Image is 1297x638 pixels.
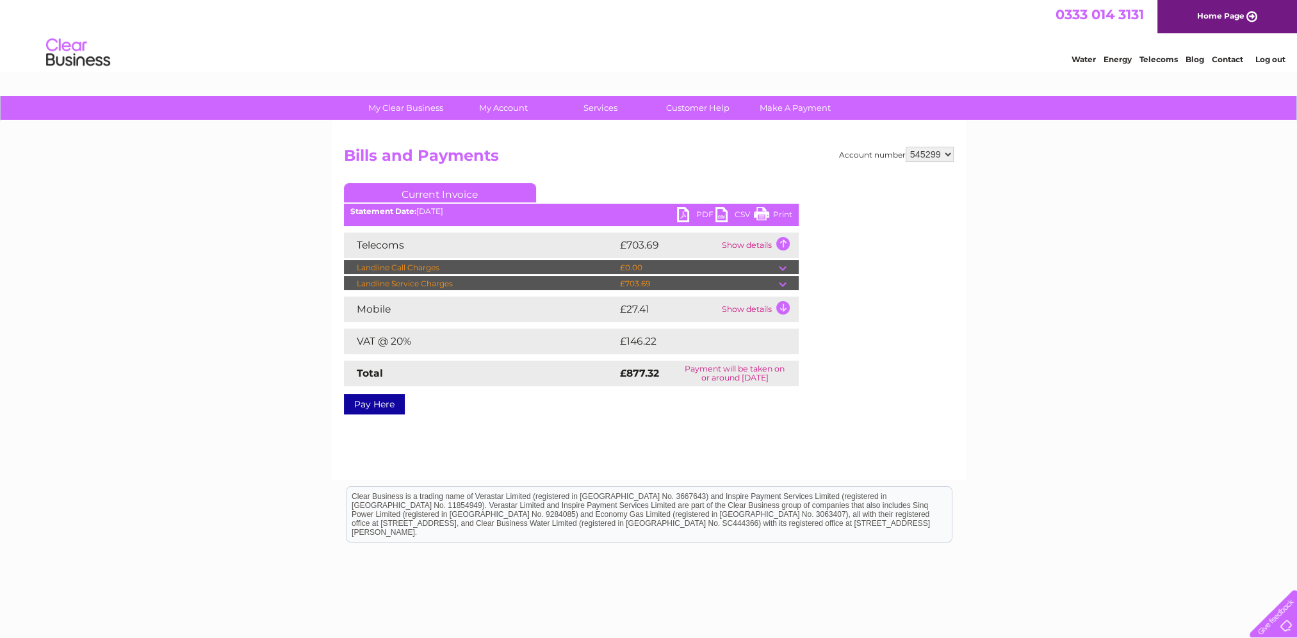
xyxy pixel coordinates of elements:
td: Payment will be taken on or around [DATE] [671,361,799,386]
td: £703.69 [617,276,779,291]
td: Mobile [344,297,617,322]
td: Landline Call Charges [344,260,617,275]
b: Statement Date: [350,206,416,216]
strong: Total [357,367,383,379]
td: Show details [719,297,799,322]
a: Make A Payment [742,96,848,120]
a: CSV [715,207,754,225]
td: Telecoms [344,233,617,258]
div: Account number [839,147,954,162]
td: Landline Service Charges [344,276,617,291]
td: £703.69 [617,233,719,258]
a: Print [754,207,792,225]
a: Energy [1104,54,1132,64]
a: Pay Here [344,394,405,414]
a: Blog [1186,54,1204,64]
a: Current Invoice [344,183,536,202]
a: My Clear Business [353,96,459,120]
td: Show details [719,233,799,258]
td: VAT @ 20% [344,329,617,354]
div: Clear Business is a trading name of Verastar Limited (registered in [GEOGRAPHIC_DATA] No. 3667643... [347,7,952,62]
h2: Bills and Payments [344,147,954,171]
a: PDF [677,207,715,225]
a: Contact [1212,54,1243,64]
a: Customer Help [645,96,751,120]
a: Services [548,96,653,120]
a: Log out [1255,54,1285,64]
td: £146.22 [617,329,775,354]
a: Telecoms [1139,54,1178,64]
img: logo.png [45,33,111,72]
td: £0.00 [617,260,779,275]
td: £27.41 [617,297,719,322]
a: 0333 014 3131 [1056,6,1144,22]
strong: £877.32 [620,367,659,379]
a: Water [1072,54,1096,64]
a: My Account [450,96,556,120]
div: [DATE] [344,207,799,216]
